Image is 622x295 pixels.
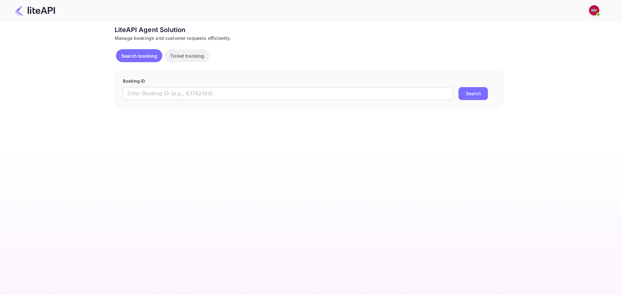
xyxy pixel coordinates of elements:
[458,87,488,100] button: Search
[14,5,55,16] img: LiteAPI Logo
[589,5,599,16] img: Nicholas Valbusa
[123,87,453,100] input: Enter Booking ID (e.g., 63782194)
[121,52,157,59] p: Search booking
[115,25,503,35] div: LiteAPI Agent Solution
[115,35,503,41] div: Manage bookings and customer requests efficiently.
[170,52,204,59] p: Ticket tracking
[123,78,495,85] p: Booking ID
